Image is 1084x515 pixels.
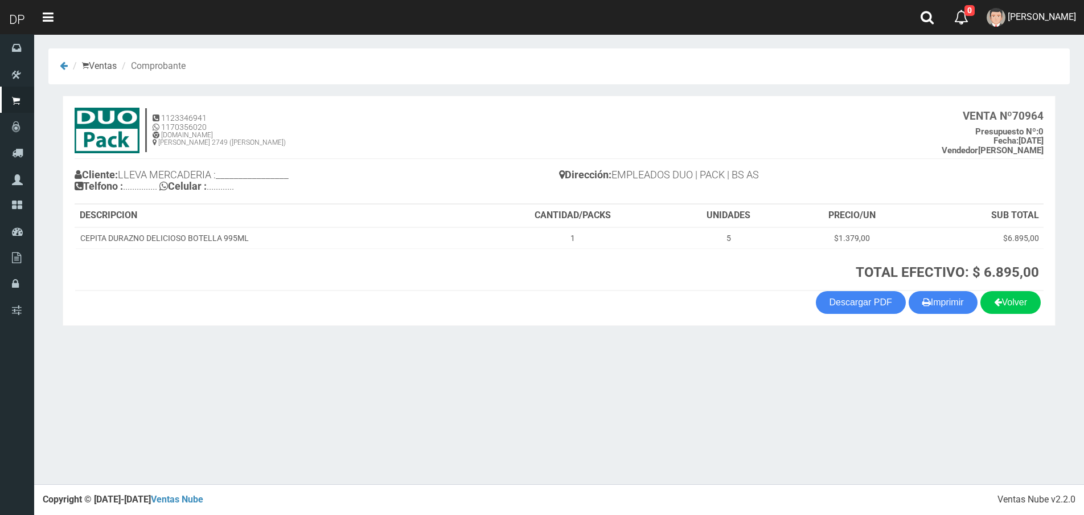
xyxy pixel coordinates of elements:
th: CANTIDAD/PACKS [477,205,669,227]
span: [PERSON_NAME] [1008,11,1076,22]
h4: LLEVA MERCADERIA :________________ ............... ............ [75,166,559,198]
strong: VENTA Nº [963,109,1012,122]
th: SUB TOTAL [915,205,1044,227]
a: Volver [980,291,1041,314]
b: 0 [975,126,1044,137]
h5: 1123346941 1170356020 [153,114,286,132]
b: [DATE] [993,136,1044,146]
b: [PERSON_NAME] [942,145,1044,156]
b: Telfono : [75,180,123,192]
strong: Vendedor [942,145,978,156]
strong: Fecha: [993,136,1019,146]
li: Ventas [70,60,117,73]
td: CEPITA DURAZNO DELICIOSO BOTELLA 995ML [75,227,477,249]
button: Imprimir [909,291,978,314]
td: 1 [477,227,669,249]
b: 70964 [963,109,1044,122]
b: Celular : [157,180,207,192]
td: 5 [669,227,789,249]
img: User Image [987,8,1005,27]
a: Descargar PDF [816,291,906,314]
th: PRECIO/UN [789,205,915,227]
a: Ventas Nube [151,494,203,505]
b: Dirección: [559,169,611,181]
span: 0 [964,5,975,16]
div: Ventas Nube v2.2.0 [997,493,1075,506]
td: $6.895,00 [915,227,1044,249]
h4: EMPLEADOS DUO | PACK | BS AS [559,166,1044,186]
h6: [DOMAIN_NAME] [PERSON_NAME] 2749 ([PERSON_NAME]) [153,132,286,146]
strong: TOTAL EFECTIVO: $ 6.895,00 [856,264,1039,280]
strong: Presupuesto Nº: [975,126,1038,137]
li: Comprobante [119,60,186,73]
img: 15ec80cb8f772e35c0579ae6ae841c79.jpg [75,108,139,153]
strong: Copyright © [DATE]-[DATE] [43,494,203,505]
b: Cliente: [75,169,118,181]
th: UNIDADES [669,205,789,227]
td: $1.379,00 [789,227,915,249]
th: DESCRIPCION [75,205,477,227]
